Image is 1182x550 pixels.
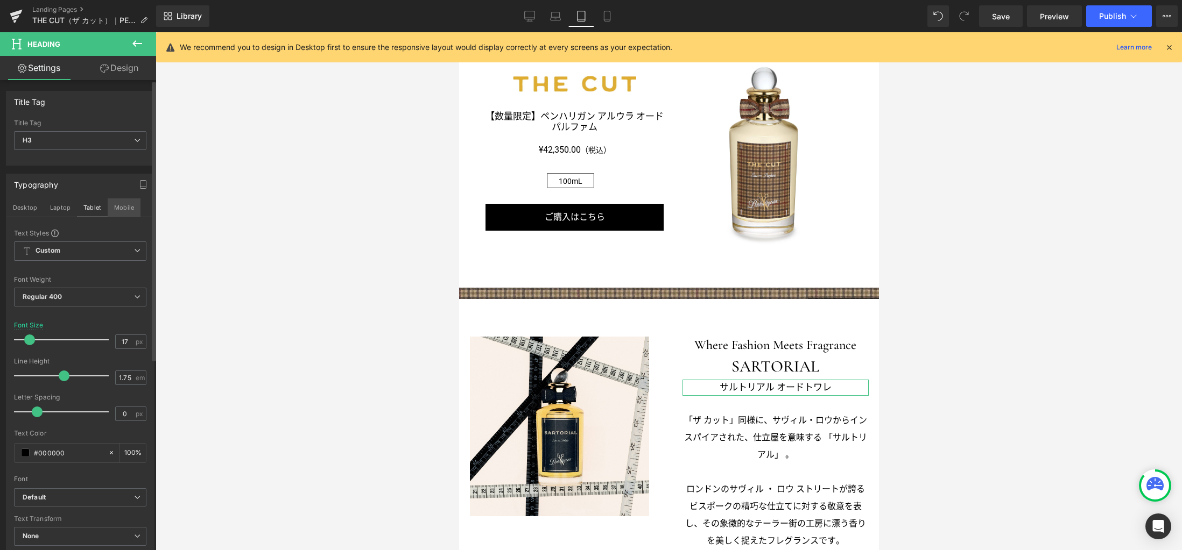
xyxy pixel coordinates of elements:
a: Design [80,56,158,80]
h3: SARTORIAL [223,324,410,345]
span: Publish [1099,12,1126,20]
a: Learn more [1112,41,1156,54]
h3: サルトリアル オードトワレ [223,347,410,363]
button: Desktop [6,198,44,217]
div: Typography [14,174,58,189]
button: Redo [953,5,975,27]
span: Library [177,11,202,21]
div: Line Height [14,358,146,365]
div: Title Tag [14,91,46,106]
a: Mobile [594,5,620,27]
img: ザ カット オードパルファム [210,27,399,216]
div: Open Intercom Messenger [1145,513,1171,539]
div: （税込） [26,110,205,125]
p: ロンドンのサヴィル ・ ロウ ストリートが誇るビスポークの精巧な仕立てに対する敬意を表し、その象徴的なテーラー街の工房に漂う香りを美しく捉えたフレグランスです。 [223,448,410,517]
div: Text Color [14,430,146,437]
h3: Where Fashion Meets Fragrance [223,304,410,321]
span: 100mL [100,142,123,155]
span: Heading [27,40,60,48]
a: Preview [1027,5,1082,27]
img: サルトリアル オードトワレ [11,304,190,483]
b: Regular 400 [23,292,62,301]
a: Laptop [543,5,568,27]
div: Text Styles [14,228,146,237]
button: Undo [927,5,949,27]
p: 「ザ カット」同様に、サヴィル・ロウからインスパイアされた、仕立屋を意味する 「サルトリアル」 。 [223,380,410,431]
span: em [136,374,145,381]
a: ご購入はこちら [26,172,205,198]
button: Laptop [44,198,77,217]
button: Mobile [108,198,140,217]
div: Font Weight [14,276,146,283]
span: ご購入はこちら [86,180,146,190]
b: Custom [36,246,60,255]
div: Title Tag [14,119,146,127]
div: % [120,444,146,462]
div: Font Size [14,322,44,329]
span: ¥42,350.00 [80,110,122,125]
div: Text Transform [14,515,146,523]
a: Tablet [568,5,594,27]
span: px [136,338,145,345]
div: Font [14,475,146,483]
input: Color [34,447,103,459]
i: Default [23,493,46,502]
button: Tablet [77,198,108,217]
b: H3 [23,136,32,144]
span: px [136,410,145,417]
button: More [1156,5,1178,27]
span: Preview [1040,11,1069,22]
img: ザ カット オードパルファム [54,44,177,60]
span: Save [992,11,1010,22]
a: 【数量限定】ペンハリガン アルウラ オードパルファム [26,78,205,101]
button: Publish [1086,5,1152,27]
span: THE CUT（ザ カット）｜PENHALIGON'S（ペンハリガン） [32,16,136,25]
div: Letter Spacing [14,394,146,401]
a: Landing Pages [32,5,156,14]
p: We recommend you to design in Desktop first to ensure the responsive layout would display correct... [180,41,672,53]
b: None [23,532,39,540]
a: New Library [156,5,209,27]
a: Desktop [517,5,543,27]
